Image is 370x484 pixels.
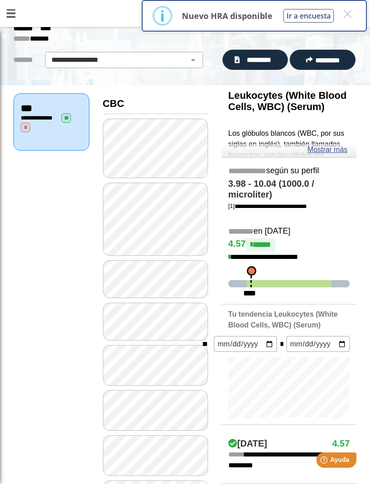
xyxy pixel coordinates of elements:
[182,10,273,21] p: Nuevo HRA disponible
[228,203,307,209] a: [1]
[307,144,347,155] a: Mostrar más
[228,166,350,176] h5: según su perfil
[228,179,350,200] h4: 3.98 - 10.04 (1000.0 / microliter)
[228,438,267,449] h4: [DATE]
[103,98,125,109] b: CBC
[228,238,350,252] h4: 4.57
[228,310,338,329] b: Tu tendencia Leukocytes (White Blood Cells, WBC) (Serum)
[287,336,350,352] input: mm/dd/yyyy
[160,8,165,24] div: i
[228,90,347,112] b: Leukocytes (White Blood Cells, WBC) (Serum)
[214,336,277,352] input: mm/dd/yyyy
[283,9,334,23] button: Ir a encuesta
[339,6,356,22] button: Close this dialog
[332,438,350,449] h4: 4.57
[228,226,350,237] h5: en [DATE]
[290,449,360,474] iframe: Help widget launcher
[228,128,350,409] p: Los glóbulos blancos (WBC, por sus siglas en inglés), también llamados leucocitos, son las célula...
